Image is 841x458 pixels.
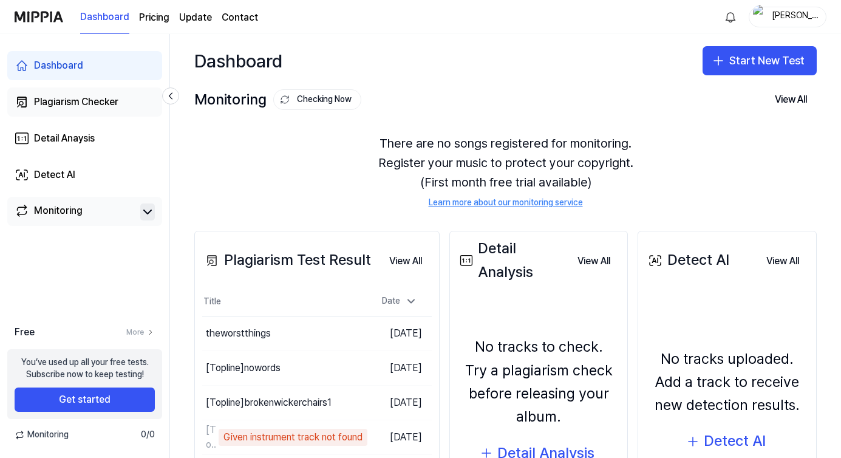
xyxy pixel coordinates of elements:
th: Title [202,287,367,316]
span: 0 / 0 [141,429,155,441]
a: View All [757,248,809,273]
a: Dashboard [80,1,129,34]
button: View All [380,249,432,273]
div: Given instrument track not found [219,429,367,446]
button: Start New Test [703,46,817,75]
a: View All [568,248,620,273]
td: [DATE] [367,316,432,351]
a: Learn more about our monitoring service [429,197,583,209]
div: [Topline] nowords [206,361,281,375]
span: Monitoring [15,429,69,441]
a: Plagiarism Checker [7,87,162,117]
div: Dashboard [34,58,83,73]
a: Update [179,10,212,25]
div: There are no songs registered for monitoring. Register your music to protect your copyright. (Fir... [194,119,817,224]
div: Detect AI [34,168,75,182]
div: Plagiarism Test Result [202,248,371,272]
div: Detail Analysis [457,237,568,284]
div: Monitoring [194,88,361,111]
td: [DATE] [367,386,432,420]
a: Dashboard [7,51,162,80]
img: profile [753,5,768,29]
a: View All [380,248,432,273]
a: More [126,327,155,338]
div: No tracks uploaded. Add a track to receive new detection results. [645,347,809,417]
td: [DATE] [367,351,432,386]
button: Checking Now [273,89,361,110]
div: Dashboard [194,46,282,75]
div: Date [377,292,422,311]
div: Detect AI [645,248,729,272]
div: [Topline] showemourlove [206,423,216,452]
button: Detect AI [677,427,778,456]
div: No tracks to check. Try a plagiarism check before releasing your album. [457,335,621,429]
div: [Topline] brokenwickerchairs1 [206,395,332,410]
a: Monitoring [15,203,135,220]
img: 알림 [723,10,738,24]
a: Detail Anaysis [7,124,162,153]
button: View All [757,249,809,273]
button: profile[PERSON_NAME] [749,7,826,27]
a: Detect AI [7,160,162,190]
button: View All [568,249,620,273]
div: [PERSON_NAME] [771,10,819,23]
div: theworstthings [206,326,271,341]
a: Pricing [139,10,169,25]
button: Get started [15,388,155,412]
button: View All [765,87,817,112]
div: Detect AI [704,429,766,453]
div: Monitoring [34,203,83,220]
div: Plagiarism Checker [34,95,118,109]
span: Free [15,325,35,340]
a: Contact [222,10,258,25]
div: You’ve used up all your free tests. Subscribe now to keep testing! [21,357,149,380]
div: Detail Anaysis [34,131,95,146]
td: [DATE] [367,420,432,455]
